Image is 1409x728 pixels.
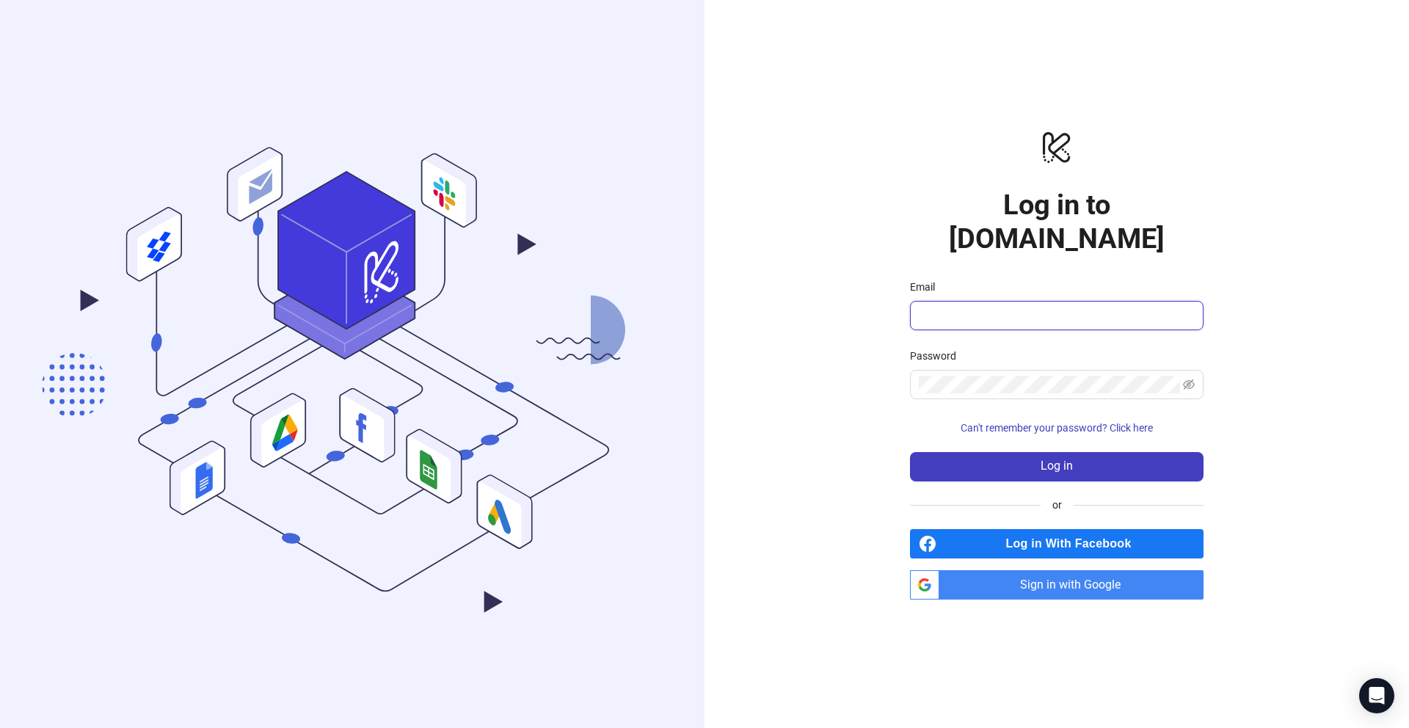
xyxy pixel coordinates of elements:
[1041,459,1073,473] span: Log in
[961,422,1153,434] span: Can't remember your password? Click here
[919,307,1192,324] input: Email
[945,570,1204,600] span: Sign in with Google
[919,376,1180,393] input: Password
[910,570,1204,600] a: Sign in with Google
[942,529,1204,558] span: Log in With Facebook
[910,422,1204,434] a: Can't remember your password? Click here
[910,452,1204,481] button: Log in
[1359,678,1394,713] div: Open Intercom Messenger
[910,417,1204,440] button: Can't remember your password? Click here
[910,279,944,295] label: Email
[1041,497,1074,513] span: or
[910,529,1204,558] a: Log in With Facebook
[1183,379,1195,390] span: eye-invisible
[910,188,1204,255] h1: Log in to [DOMAIN_NAME]
[910,348,966,364] label: Password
